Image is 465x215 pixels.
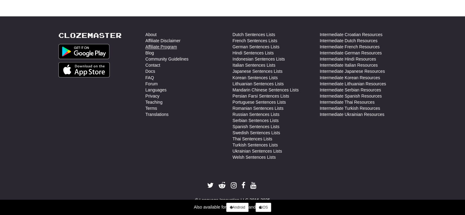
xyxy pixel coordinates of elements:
[58,197,407,203] div: © Language Innovation LLC 2016-2025
[58,44,110,59] img: Get it on Google Play
[233,105,284,111] a: Romanian Sentences Lists
[146,87,167,93] a: Languages
[226,203,248,212] a: Android
[146,99,163,105] a: Teaching
[256,203,271,212] a: iOS
[146,32,157,38] a: About
[233,111,279,117] a: Russian Sentences Lists
[233,142,278,148] a: Turkish Sentences Lists
[320,99,375,105] a: Intermediate Thai Resources
[233,135,272,142] a: Thai Sentences Lists
[233,99,286,105] a: Portuguese Sentences Lists
[146,80,158,87] a: Forum
[320,68,385,74] a: Intermediate Japanese Resources
[233,32,275,38] a: Dutch Sentences Lists
[320,56,376,62] a: Intermediate Hindi Resources
[320,38,378,44] a: Intermediate Dutch Resources
[233,148,282,154] a: Ukrainian Sentences Lists
[233,123,279,129] a: Spanish Sentences Lists
[320,74,380,80] a: Intermediate Korean Resources
[146,50,154,56] a: Blog
[233,68,282,74] a: Japanese Sentences Lists
[146,62,160,68] a: Contact
[233,62,275,68] a: Italian Sentences Lists
[146,93,160,99] a: Privacy
[233,56,285,62] a: Indonesian Sentences Lists
[146,38,181,44] a: Affiliate Disclaimer
[320,50,382,56] a: Intermediate German Resources
[233,129,280,135] a: Swedish Sentences Lists
[146,111,169,117] a: Translations
[320,32,382,38] a: Intermediate Croatian Resources
[233,154,276,160] a: Welsh Sentences Lists
[320,111,385,117] a: Intermediate Ukrainian Resources
[233,93,289,99] a: Persian Farsi Sentences Lists
[320,105,380,111] a: Intermediate Turkish Resources
[233,50,274,56] a: Hindi Sentences Lists
[146,74,154,80] a: FAQ
[320,44,380,50] a: Intermediate French Resources
[146,105,157,111] a: Terms
[233,74,278,80] a: Korean Sentences Lists
[320,80,386,87] a: Intermediate Lithuanian Resources
[233,38,277,44] a: French Sentences Lists
[320,93,382,99] a: Intermediate Spanish Resources
[233,80,284,87] a: Lithuanian Sentences Lists
[233,87,299,93] a: Mandarin Chinese Sentences Lists
[320,62,378,68] a: Intermediate Italian Resources
[146,44,177,50] a: Affiliate Program
[146,68,155,74] a: Docs
[146,56,189,62] a: Community Guidelines
[58,62,110,77] img: Get it on App Store
[58,32,122,39] a: Clozemaster
[233,117,279,123] a: Serbian Sentences Lists
[320,87,381,93] a: Intermediate Serbian Resources
[233,44,279,50] a: German Sentences Lists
